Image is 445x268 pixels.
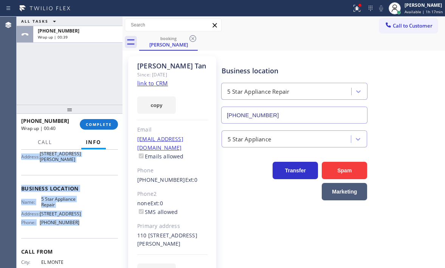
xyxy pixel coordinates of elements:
button: Marketing [322,183,367,200]
span: City: [21,259,41,265]
div: Phone [137,166,208,175]
button: Info [81,135,106,150]
div: [PERSON_NAME] [405,2,443,8]
div: Business location [222,66,367,76]
a: [PHONE_NUMBER] [137,176,185,183]
span: Available | 1h 17min [405,9,443,14]
span: Ext: 0 [150,200,163,207]
button: COMPLETE [80,119,118,130]
label: SMS allowed [137,208,178,215]
div: none [137,199,208,217]
span: Address: [21,154,40,160]
button: Call [33,135,57,150]
span: COMPLETE [86,122,112,127]
button: Transfer [273,162,318,179]
div: [PERSON_NAME] Tan [137,62,208,70]
span: Ext: 0 [185,176,198,183]
div: Email [137,125,208,134]
span: [STREET_ADDRESS][PERSON_NAME] [40,151,81,163]
span: Business location [21,185,118,192]
span: ALL TASKS [21,19,48,24]
span: Phone: [21,220,40,225]
div: 5 Star Appliance [228,135,271,143]
div: [PERSON_NAME] [140,41,197,48]
input: SMS allowed [139,209,144,214]
div: 110 [STREET_ADDRESS][PERSON_NAME] [137,231,208,249]
div: booking [140,36,197,41]
button: Spam [322,162,367,179]
label: Emails allowed [137,153,184,160]
button: ALL TASKS [17,17,64,26]
div: Phone2 [137,190,208,198]
input: Phone Number [221,107,367,124]
div: Sonny Tan [140,34,197,50]
span: [PHONE_NUMBER] [40,220,79,225]
div: 5 Star Appliance Repair [227,87,290,96]
span: EL MONTE [41,259,79,265]
div: Since: [DATE] [137,70,208,79]
input: Emails allowed [139,153,144,158]
button: Mute [376,3,386,14]
span: Call From [21,248,118,255]
span: Call [38,139,52,146]
span: [STREET_ADDRESS] [40,211,81,217]
span: Wrap up | 00:39 [38,34,68,40]
a: link to CRM [137,79,168,87]
button: copy [137,96,176,114]
span: 5 Star Appliance Repair [41,196,79,208]
span: Call to Customer [393,22,433,29]
input: Search [125,19,221,31]
div: Primary address [137,222,208,231]
span: Wrap up | 00:40 [21,125,56,132]
a: [EMAIL_ADDRESS][DOMAIN_NAME] [137,135,183,151]
span: Address: [21,211,40,217]
button: Call to Customer [380,19,437,33]
span: [PHONE_NUMBER] [21,117,69,124]
span: Name: [21,199,41,205]
span: Info [86,139,101,146]
span: [PHONE_NUMBER] [38,28,79,34]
